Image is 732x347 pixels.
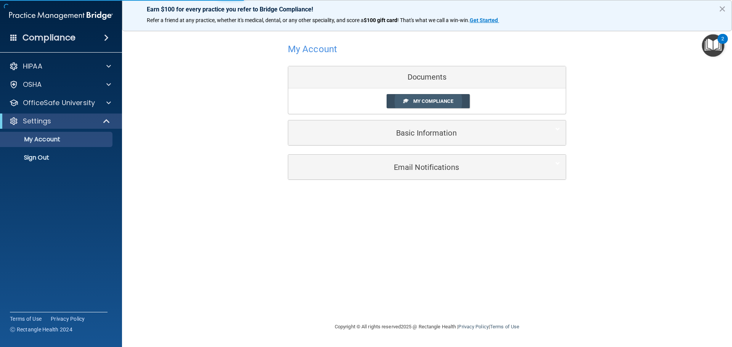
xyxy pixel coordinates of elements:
[23,98,95,107] p: OfficeSafe University
[294,129,537,137] h5: Basic Information
[10,315,42,323] a: Terms of Use
[9,98,111,107] a: OfficeSafe University
[22,32,75,43] h4: Compliance
[23,62,42,71] p: HIPAA
[147,17,364,23] span: Refer a friend at any practice, whether it's medical, dental, or any other speciality, and score a
[470,17,498,23] strong: Get Started
[600,293,723,323] iframe: Drift Widget Chat Controller
[719,3,726,15] button: Close
[458,324,488,329] a: Privacy Policy
[397,17,470,23] span: ! That's what we call a win-win.
[294,124,560,141] a: Basic Information
[9,117,111,126] a: Settings
[9,62,111,71] a: HIPAA
[9,8,113,23] img: PMB logo
[702,34,724,57] button: Open Resource Center, 2 new notifications
[51,315,85,323] a: Privacy Policy
[5,136,109,143] p: My Account
[470,17,499,23] a: Get Started
[490,324,519,329] a: Terms of Use
[23,117,51,126] p: Settings
[294,163,537,171] h5: Email Notifications
[10,326,72,333] span: Ⓒ Rectangle Health 2024
[9,80,111,89] a: OSHA
[288,315,566,339] div: Copyright © All rights reserved 2025 @ Rectangle Health | |
[5,154,109,162] p: Sign Out
[721,39,724,49] div: 2
[364,17,397,23] strong: $100 gift card
[413,98,453,104] span: My Compliance
[288,44,337,54] h4: My Account
[294,158,560,176] a: Email Notifications
[288,66,566,88] div: Documents
[147,6,707,13] p: Earn $100 for every practice you refer to Bridge Compliance!
[23,80,42,89] p: OSHA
